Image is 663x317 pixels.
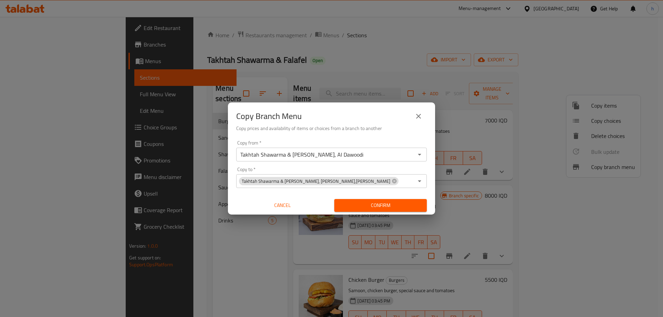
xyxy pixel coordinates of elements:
[340,201,421,210] span: Confirm
[415,150,424,159] button: Open
[239,177,398,185] div: Takhtah Shawarma & [PERSON_NAME], [PERSON_NAME],[PERSON_NAME]
[239,178,393,185] span: Takhtah Shawarma & [PERSON_NAME], [PERSON_NAME],[PERSON_NAME]
[236,125,427,132] h6: Copy prices and availability of items or choices from a branch to another
[410,108,427,125] button: close
[334,199,427,212] button: Confirm
[415,176,424,186] button: Open
[236,199,329,212] button: Cancel
[236,111,302,122] h2: Copy Branch Menu
[239,201,326,210] span: Cancel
